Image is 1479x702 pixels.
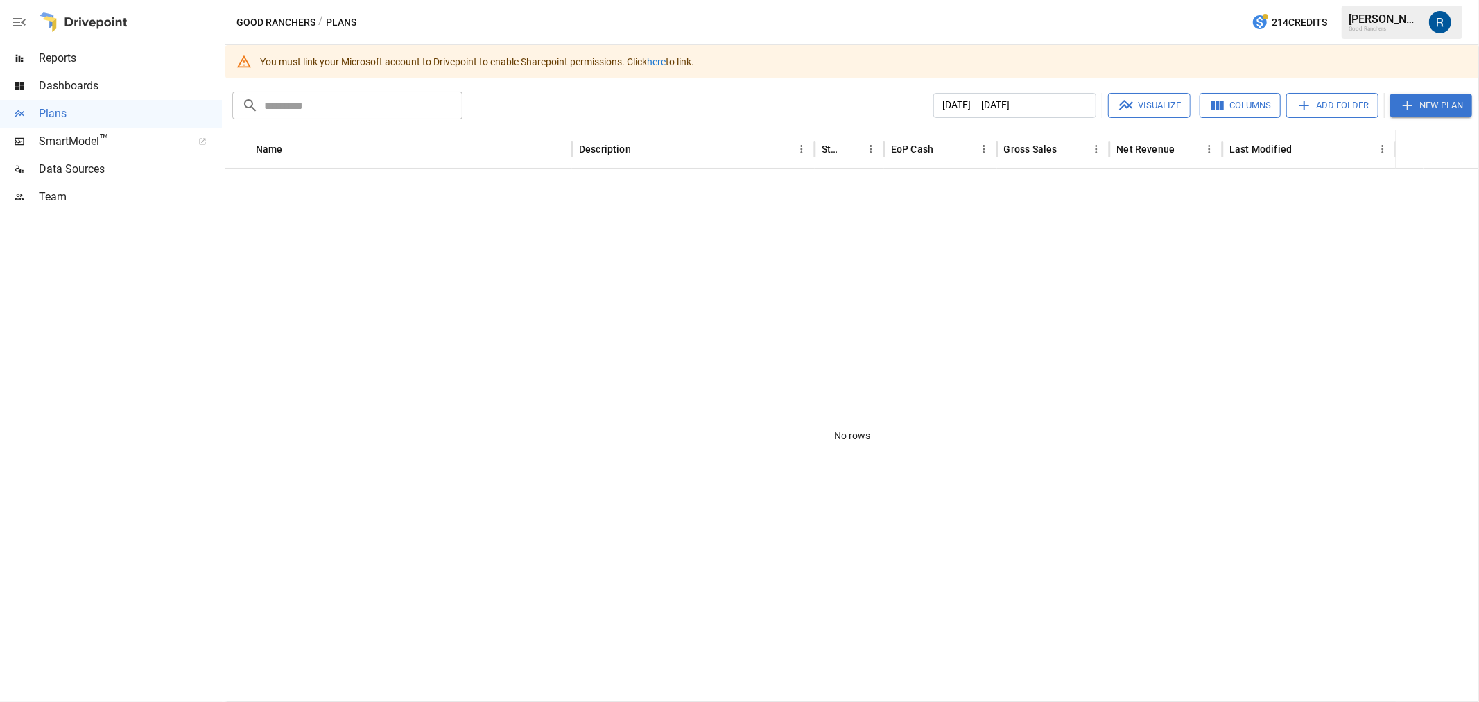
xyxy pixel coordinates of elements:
button: Add Folder [1286,93,1378,118]
span: ™ [99,131,109,148]
button: Sort [842,139,861,159]
span: SmartModel [39,133,183,150]
div: Gross Sales [1004,144,1057,155]
button: Visualize [1108,93,1191,118]
span: 214 Credits [1272,14,1327,31]
button: Sort [1460,139,1479,159]
button: Roman Romero [1421,3,1460,42]
span: Reports [39,50,222,67]
button: Sort [284,139,304,159]
span: Data Sources [39,161,222,178]
div: Last Modified [1229,144,1292,155]
button: Columns [1200,93,1281,118]
div: / [318,14,323,31]
div: Status [822,144,840,155]
button: EoP Cash column menu [974,139,994,159]
button: Sort [632,139,652,159]
div: EoP Cash [891,144,933,155]
span: Team [39,189,222,205]
button: Sort [1059,139,1078,159]
button: Sort [935,139,954,159]
button: Sort [1293,139,1313,159]
button: [DATE] – [DATE] [933,93,1096,118]
button: Sort [1176,139,1195,159]
button: Good Ranchers [236,14,315,31]
div: No rows [225,169,1479,702]
div: Description [579,144,631,155]
button: Net Revenue column menu [1200,139,1219,159]
a: here [647,56,666,67]
span: Dashboards [39,78,222,94]
button: New Plan [1390,94,1472,117]
button: 214Credits [1246,10,1333,35]
button: Gross Sales column menu [1087,139,1106,159]
div: You must link your Microsoft account to Drivepoint to enable Sharepoint permissions. Click to link. [260,49,694,74]
img: Roman Romero [1429,11,1451,33]
div: Net Revenue [1116,144,1175,155]
div: [PERSON_NAME] [1349,12,1421,26]
div: Good Ranchers [1349,26,1421,32]
button: Status column menu [861,139,881,159]
span: Plans [39,105,222,122]
button: Description column menu [792,139,811,159]
div: Name [256,144,283,155]
button: Last Modified column menu [1373,139,1392,159]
